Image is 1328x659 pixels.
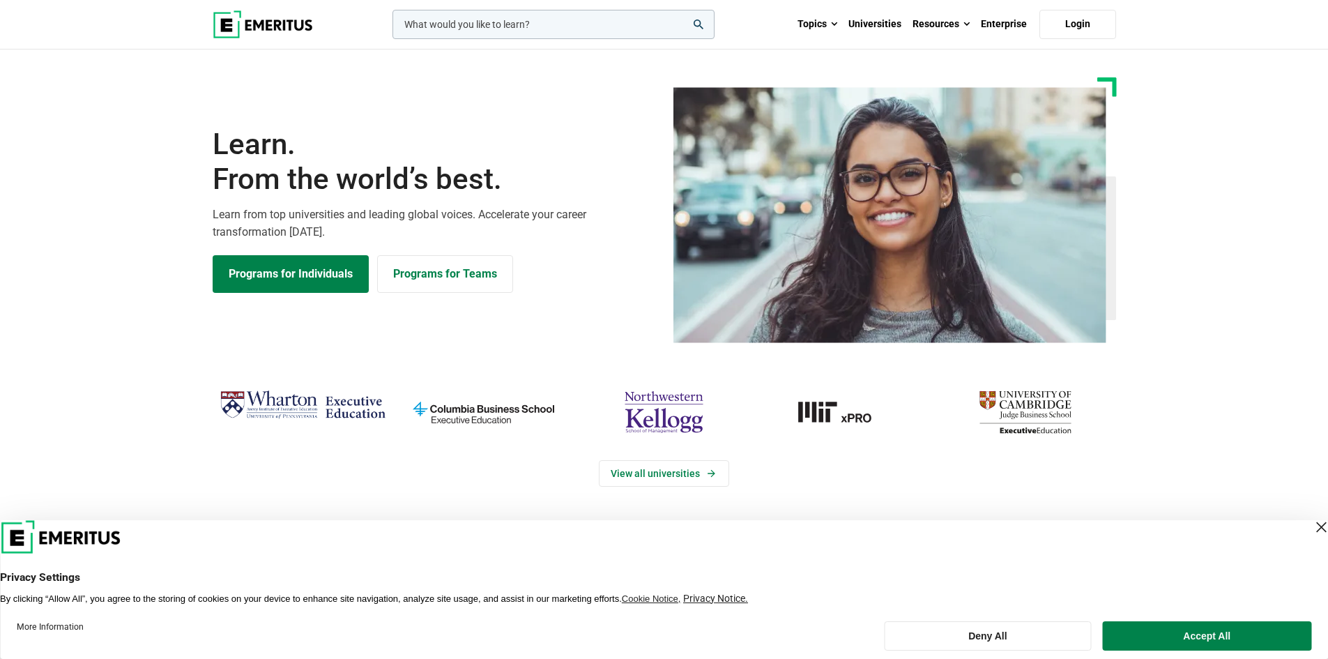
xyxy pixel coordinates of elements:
img: columbia-business-school [400,385,567,439]
h1: Learn. [213,127,656,197]
img: cambridge-judge-business-school [942,385,1108,439]
a: View Universities [599,460,729,487]
a: Explore Programs [213,255,369,293]
span: From the world’s best. [213,162,656,197]
input: woocommerce-product-search-field-0 [392,10,715,39]
img: Learn from the world's best [673,87,1106,343]
img: northwestern-kellogg [581,385,747,439]
img: Wharton Executive Education [220,385,386,426]
a: Login [1039,10,1116,39]
a: Explore for Business [377,255,513,293]
img: MIT xPRO [761,385,928,439]
p: Learn from top universities and leading global voices. Accelerate your career transformation [DATE]. [213,206,656,241]
a: MIT-xPRO [761,385,928,439]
